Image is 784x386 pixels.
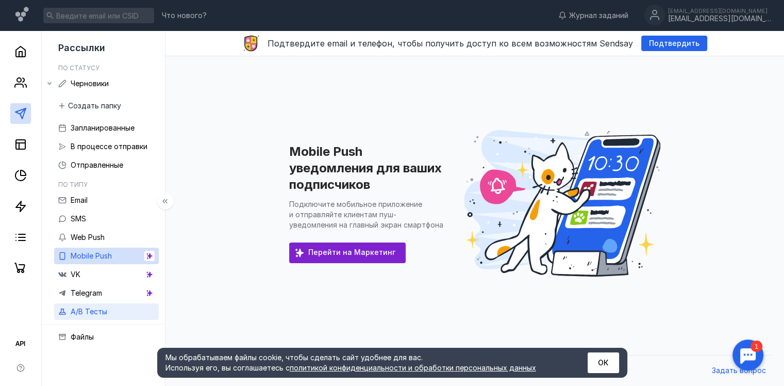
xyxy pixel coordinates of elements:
h5: По типу [58,181,88,188]
span: В процессе отправки [71,142,147,151]
span: Файлы [71,332,94,341]
span: A/B Тесты [71,307,107,316]
a: Журнал заданий [553,10,633,21]
h5: По статусу [58,64,99,72]
a: Email [54,192,159,208]
button: Создать папку [54,98,126,114]
span: Задать вопрос [712,366,766,375]
span: Mobile Push [71,251,112,260]
a: Запланированные [54,120,159,136]
a: Перейти на Маркетинг [289,243,406,263]
span: Черновики [71,79,109,88]
a: SMS [54,211,159,227]
span: Telegram [71,288,102,297]
span: Создать папку [68,102,121,110]
span: Email [71,196,88,204]
a: Telegram [54,285,159,301]
span: VK [71,270,80,279]
span: Запланированные [71,123,135,132]
span: Рассылки [58,42,105,53]
span: Журнал заданий [569,10,628,21]
a: В процессе отправки [54,138,159,155]
button: ОК [588,352,619,373]
a: Черновики [54,75,159,92]
button: Подтвердить [641,36,707,51]
span: Отправленные [71,160,123,169]
a: A/B Тесты [54,303,159,320]
a: Файлы [54,329,159,345]
div: [EMAIL_ADDRESS][DOMAIN_NAME] [668,14,771,23]
span: Web Push [71,233,105,242]
span: SMS [71,214,86,223]
a: политикой конфиденциальности и обработки персональных данных [290,363,536,372]
p: Подключите мобильное приложение и отправляйте клиентам пуш-уведомления на главный экран смартфона [289,200,443,229]
button: Задать вопрос [707,363,771,379]
span: Что нового? [162,12,207,19]
a: Отправленные [54,157,159,173]
span: Перейти на Маркетинг [308,248,395,257]
div: 1 [23,6,35,18]
a: VK [54,266,159,283]
a: Что нового? [157,12,212,19]
input: Введите email или CSID [43,8,154,23]
div: Мы обрабатываем файлы cookie, чтобы сделать сайт удобнее для вас. Используя его, вы соглашаетесь c [165,352,562,373]
div: [EMAIL_ADDRESS][DOMAIN_NAME] [668,8,771,14]
h1: Mobile Push уведомления для ваших подписчиков [289,144,442,192]
a: Web Push [54,229,159,246]
span: Подтвердить [649,39,699,48]
a: Mobile Push [54,248,159,264]
span: Подтвердите email и телефон, чтобы получить доступ ко всем возможностям Sendsay [268,38,633,49]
